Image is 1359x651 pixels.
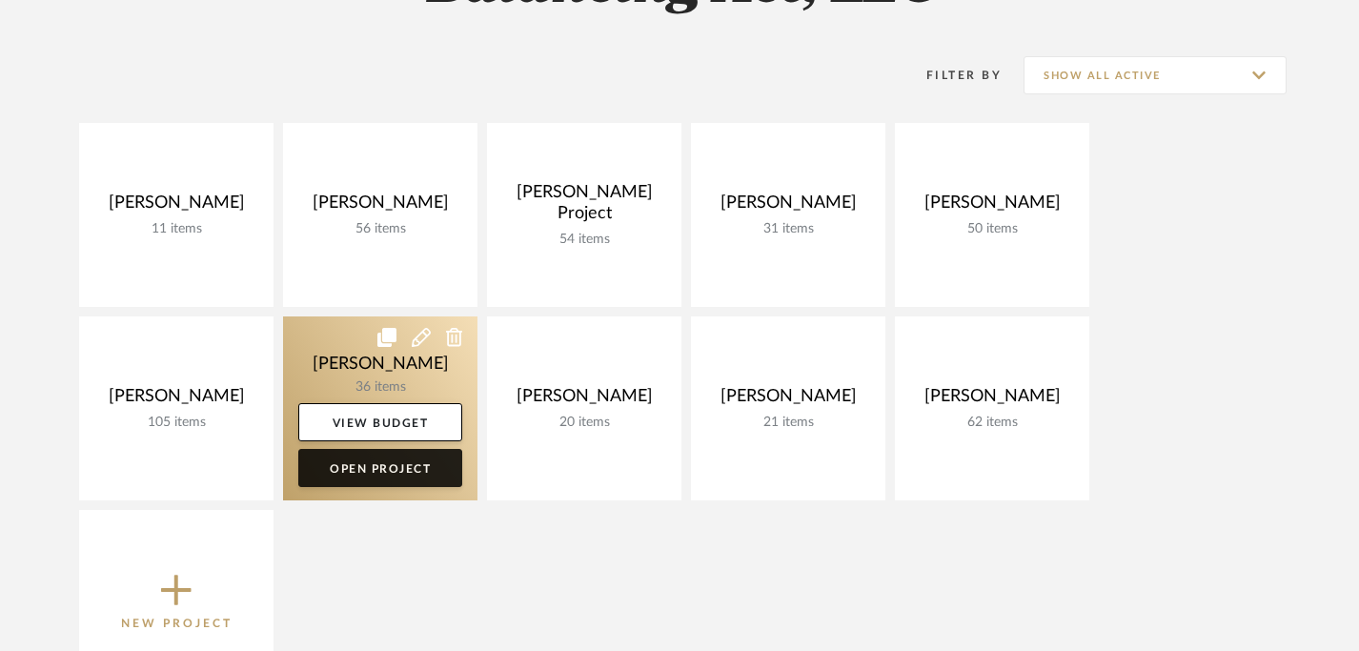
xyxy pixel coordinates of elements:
[94,386,258,415] div: [PERSON_NAME]
[502,182,666,232] div: [PERSON_NAME] Project
[902,66,1002,85] div: Filter By
[298,221,462,237] div: 56 items
[94,193,258,221] div: [PERSON_NAME]
[910,386,1074,415] div: [PERSON_NAME]
[706,221,870,237] div: 31 items
[502,232,666,248] div: 54 items
[910,415,1074,431] div: 62 items
[910,221,1074,237] div: 50 items
[910,193,1074,221] div: [PERSON_NAME]
[502,415,666,431] div: 20 items
[94,221,258,237] div: 11 items
[706,415,870,431] div: 21 items
[298,449,462,487] a: Open Project
[298,403,462,441] a: View Budget
[706,193,870,221] div: [PERSON_NAME]
[94,415,258,431] div: 105 items
[502,386,666,415] div: [PERSON_NAME]
[298,193,462,221] div: [PERSON_NAME]
[706,386,870,415] div: [PERSON_NAME]
[121,614,233,633] p: New Project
